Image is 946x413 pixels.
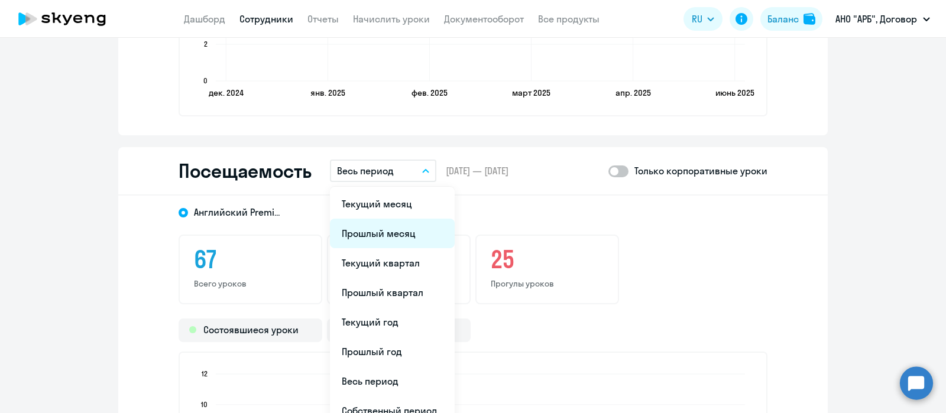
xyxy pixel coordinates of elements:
h2: Посещаемость [179,159,311,183]
text: янв. 2025 [310,87,345,98]
a: Отчеты [307,13,339,25]
p: Всего уроков [194,278,307,289]
div: Состоявшиеся уроки [179,318,322,342]
text: дек. 2024 [209,87,244,98]
button: Весь период [330,160,436,182]
a: Все продукты [538,13,600,25]
span: Английский Premium [194,206,283,219]
text: апр. 2025 [615,87,651,98]
a: Сотрудники [239,13,293,25]
span: RU [692,12,702,26]
div: Прогулы [327,318,471,342]
h3: 67 [194,245,307,274]
text: 0 [203,76,208,85]
text: фев. 2025 [412,87,448,98]
text: июнь 2025 [715,87,754,98]
text: март 2025 [512,87,550,98]
p: Только корпоративные уроки [634,164,767,178]
div: Баланс [767,12,799,26]
p: Прогулы уроков [491,278,604,289]
img: balance [804,13,815,25]
p: АНО "АРБ", Договор [835,12,917,26]
h3: 25 [491,245,604,274]
button: RU [683,7,723,31]
button: Балансbalance [760,7,822,31]
text: 10 [201,400,208,409]
text: 12 [202,369,208,378]
p: Весь период [337,164,394,178]
a: Дашборд [184,13,225,25]
span: [DATE] — [DATE] [446,164,508,177]
a: Документооборот [444,13,524,25]
text: 2 [204,40,208,48]
a: Начислить уроки [353,13,430,25]
button: АНО "АРБ", Договор [830,5,936,33]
